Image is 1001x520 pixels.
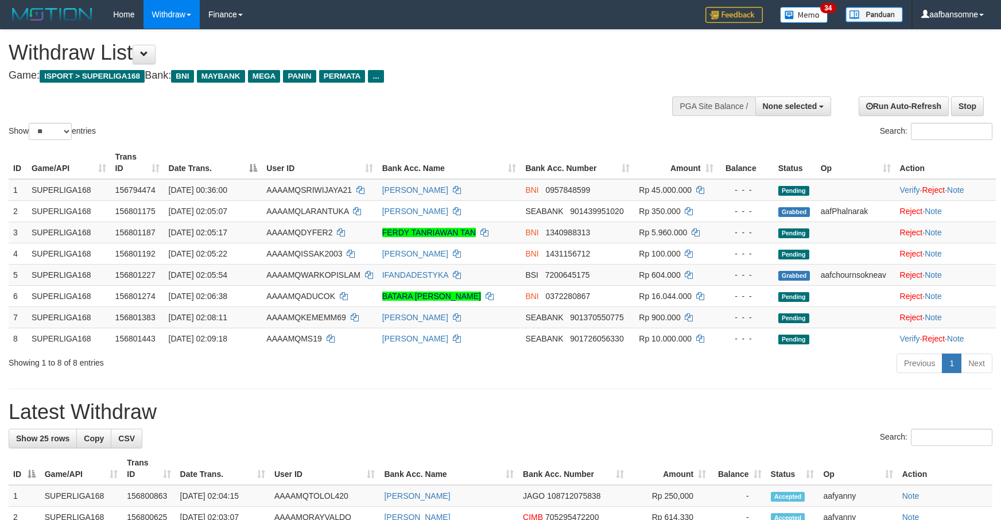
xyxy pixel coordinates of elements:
label: Show entries [9,123,96,140]
span: BNI [525,292,538,301]
th: Bank Acc. Number: activate to sort column ascending [518,452,628,485]
span: [DATE] 02:08:11 [169,313,227,322]
th: User ID: activate to sort column ascending [262,146,377,179]
td: aafPhalnarak [816,200,895,222]
span: Rp 900.000 [639,313,680,322]
td: aafchournsokneav [816,264,895,285]
th: Status: activate to sort column ascending [766,452,819,485]
td: [DATE] 02:04:15 [176,485,270,507]
a: Reject [900,249,923,258]
td: 6 [9,285,27,306]
a: Note [902,491,919,500]
span: PERMATA [319,70,366,83]
a: IFANDADESTYKA [382,270,448,280]
th: Bank Acc. Name: activate to sort column ascending [379,452,518,485]
span: AAAAMQMS19 [266,334,321,343]
td: · [895,306,996,328]
span: AAAAMQKEMEMM69 [266,313,346,322]
td: · [895,285,996,306]
span: 156801443 [115,334,156,343]
th: Op: activate to sort column ascending [816,146,895,179]
th: Status [774,146,816,179]
span: MAYBANK [197,70,245,83]
td: 8 [9,328,27,349]
td: AAAAMQTOLOL420 [270,485,380,507]
a: Next [961,354,992,373]
span: BNI [525,228,538,237]
td: SUPERLIGA168 [27,328,111,349]
a: CSV [111,429,142,448]
span: Pending [778,313,809,323]
div: - - - [723,184,769,196]
a: Copy [76,429,111,448]
td: - [711,485,766,507]
img: panduan.png [845,7,903,22]
th: Trans ID: activate to sort column ascending [111,146,164,179]
span: Copy 108712075838 to clipboard [547,491,600,500]
th: Game/API: activate to sort column ascending [27,146,111,179]
td: · · [895,328,996,349]
span: Rp 16.044.000 [639,292,692,301]
th: ID [9,146,27,179]
td: · [895,264,996,285]
td: SUPERLIGA168 [27,179,111,201]
th: Action [898,452,992,485]
span: Pending [778,228,809,238]
img: Button%20Memo.svg [780,7,828,23]
span: Pending [778,292,809,302]
td: · [895,243,996,264]
th: Bank Acc. Name: activate to sort column ascending [378,146,521,179]
th: Bank Acc. Number: activate to sort column ascending [521,146,634,179]
span: AAAAMQSRIWIJAYA21 [266,185,352,195]
td: SUPERLIGA168 [27,264,111,285]
a: [PERSON_NAME] [384,491,450,500]
span: AAAAMQISSAK2003 [266,249,342,258]
th: User ID: activate to sort column ascending [270,452,380,485]
span: [DATE] 02:05:22 [169,249,227,258]
span: Pending [778,186,809,196]
span: 156794474 [115,185,156,195]
span: CSV [118,434,135,443]
h4: Game: Bank: [9,70,656,82]
label: Search: [880,429,992,446]
a: [PERSON_NAME] [382,249,448,258]
th: Balance: activate to sort column ascending [711,452,766,485]
span: AAAAMQLARANTUKA [266,207,348,216]
span: JAGO [523,491,545,500]
a: Note [925,249,942,258]
a: Reject [922,334,945,343]
div: - - - [723,290,769,302]
span: Pending [778,250,809,259]
span: 156801274 [115,292,156,301]
span: Copy 901726056330 to clipboard [570,334,623,343]
span: Rp 100.000 [639,249,680,258]
span: None selected [763,102,817,111]
div: - - - [723,248,769,259]
span: Grabbed [778,207,810,217]
span: [DATE] 02:09:18 [169,334,227,343]
span: Copy 1431156712 to clipboard [545,249,590,258]
a: Note [925,228,942,237]
a: Reject [900,292,923,301]
th: Amount: activate to sort column ascending [634,146,718,179]
span: 156801383 [115,313,156,322]
span: PANIN [283,70,316,83]
td: 3 [9,222,27,243]
span: AAAAMQWARKOPISLAM [266,270,360,280]
input: Search: [911,429,992,446]
td: SUPERLIGA168 [27,222,111,243]
button: None selected [755,96,832,116]
th: Op: activate to sort column ascending [818,452,897,485]
a: Note [925,313,942,322]
span: Show 25 rows [16,434,69,443]
span: Rp 350.000 [639,207,680,216]
span: Copy 901370550775 to clipboard [570,313,623,322]
a: [PERSON_NAME] [382,207,448,216]
td: SUPERLIGA168 [40,485,123,507]
a: Reject [922,185,945,195]
span: SEABANK [525,313,563,322]
th: Trans ID: activate to sort column ascending [122,452,175,485]
label: Search: [880,123,992,140]
td: SUPERLIGA168 [27,200,111,222]
td: 4 [9,243,27,264]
